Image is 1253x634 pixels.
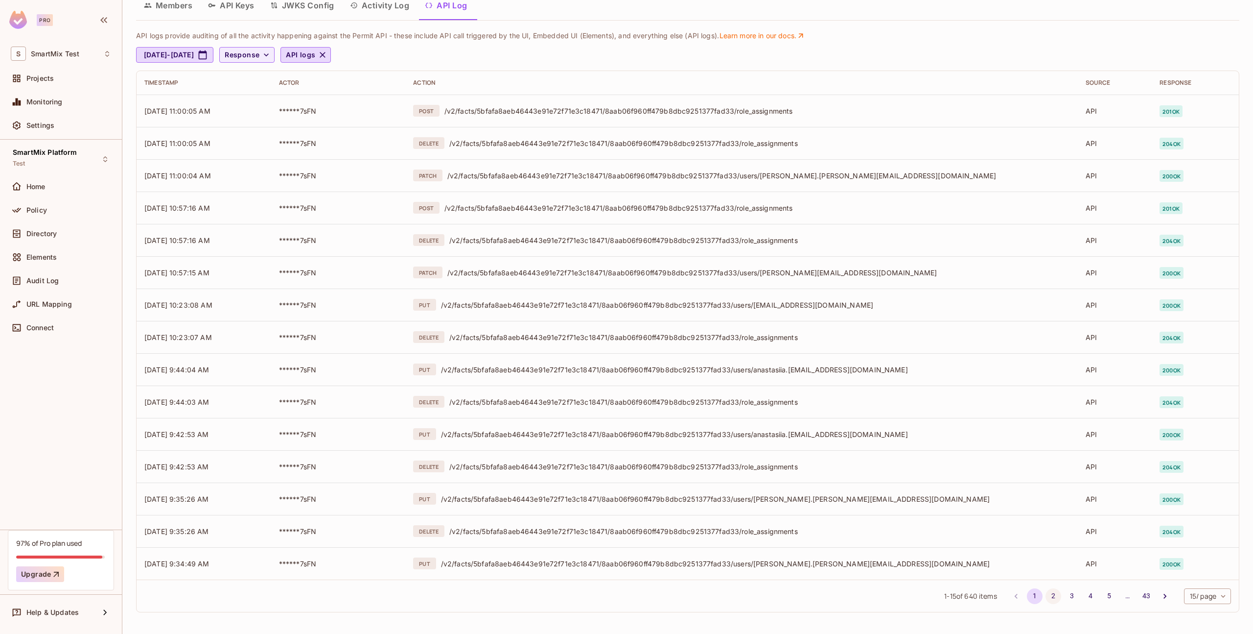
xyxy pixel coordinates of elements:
[1120,591,1136,601] div: …
[1078,127,1152,159] td: API
[1160,299,1183,311] span: 200 ok
[1160,79,1231,87] div: Response
[1138,588,1154,604] button: Go to page 43
[1160,105,1183,117] span: 201 ok
[1157,588,1173,604] button: Go to next page
[9,11,27,29] img: SReyMgAAAABJRU5ErkJggg==
[144,79,263,87] div: Timestamp
[1160,526,1183,537] span: 204 ok
[144,398,209,406] span: [DATE] 9:44:03 AM
[11,47,26,61] span: S
[413,170,442,181] div: PATCH
[37,14,53,26] div: Pro
[1160,170,1183,182] span: 200 ok
[1078,483,1152,515] td: API
[719,31,805,40] a: Learn more in our docs.
[1160,235,1183,246] span: 204 ok
[441,559,1070,568] div: /v2/facts/5bfafa8aeb46443e91e72f71e3c18471/8aab06f960ff479b8dbc9251377fad33/users/[PERSON_NAME].[...
[1078,386,1152,418] td: API
[1160,332,1183,343] span: 204 ok
[1101,588,1117,604] button: Go to page 5
[13,148,77,156] span: SmartMix Platform
[944,591,997,602] span: 1 - 15 of 640 items
[1078,256,1152,289] td: API
[1083,588,1098,604] button: Go to page 4
[413,267,442,278] div: PATCH
[1078,159,1152,192] td: API
[413,525,444,537] div: DELETE
[280,47,330,63] button: API logs
[413,105,439,117] div: POST
[1078,224,1152,256] td: API
[444,203,1070,213] div: /v2/facts/5bfafa8aeb46443e91e72f71e3c18471/8aab06f960ff479b8dbc9251377fad33/role_assignments
[26,609,79,616] span: Help & Updates
[441,300,1070,310] div: /v2/facts/5bfafa8aeb46443e91e72f71e3c18471/8aab06f960ff479b8dbc9251377fad33/users/[EMAIL_ADDRESS]...
[144,333,212,341] span: [DATE] 10:23:07 AM
[219,47,275,63] button: Response
[413,137,444,149] div: DELETE
[1078,450,1152,483] td: API
[144,236,210,244] span: [DATE] 10:57:16 AM
[26,122,54,129] span: Settings
[16,538,82,548] div: 97% of Pro plan used
[144,139,210,147] span: [DATE] 11:00:05 AM
[1086,79,1144,87] div: Source
[279,79,398,87] div: Actor
[441,430,1070,439] div: /v2/facts/5bfafa8aeb46443e91e72f71e3c18471/8aab06f960ff479b8dbc9251377fad33/users/anastasiia.[EMA...
[449,333,1070,342] div: /v2/facts/5bfafa8aeb46443e91e72f71e3c18471/8aab06f960ff479b8dbc9251377fad33/role_assignments
[26,253,57,261] span: Elements
[1007,588,1174,604] nav: pagination navigation
[447,268,1070,277] div: /v2/facts/5bfafa8aeb46443e91e72f71e3c18471/8aab06f960ff479b8dbc9251377fad33/users/[PERSON_NAME][E...
[144,171,211,180] span: [DATE] 11:00:04 AM
[449,139,1070,148] div: /v2/facts/5bfafa8aeb46443e91e72f71e3c18471/8aab06f960ff479b8dbc9251377fad33/role_assignments
[144,268,209,277] span: [DATE] 10:57:15 AM
[26,230,57,238] span: Directory
[144,527,209,536] span: [DATE] 9:35:26 AM
[441,365,1070,374] div: /v2/facts/5bfafa8aeb46443e91e72f71e3c18471/8aab06f960ff479b8dbc9251377fad33/users/anastasiia.[EMA...
[1160,493,1183,505] span: 200 ok
[1160,202,1183,214] span: 201 ok
[144,495,209,503] span: [DATE] 9:35:26 AM
[413,299,436,311] div: PUT
[144,204,210,212] span: [DATE] 10:57:16 AM
[1184,588,1231,604] div: 15 / page
[1078,547,1152,580] td: API
[144,107,210,115] span: [DATE] 11:00:05 AM
[144,430,209,439] span: [DATE] 9:42:53 AM
[413,428,436,440] div: PUT
[286,49,315,61] span: API logs
[413,493,436,505] div: PUT
[144,301,212,309] span: [DATE] 10:23:08 AM
[26,206,47,214] span: Policy
[1078,353,1152,386] td: API
[413,331,444,343] div: DELETE
[26,300,72,308] span: URL Mapping
[144,560,209,568] span: [DATE] 9:34:49 AM
[26,183,46,191] span: Home
[144,463,209,471] span: [DATE] 9:42:53 AM
[136,31,1225,40] p: API logs provide auditing of all the activity happening against the Permit API - these include AP...
[413,558,436,569] div: PUT
[413,396,444,408] div: DELETE
[144,366,209,374] span: [DATE] 9:44:04 AM
[1027,588,1043,604] button: page 1
[444,106,1070,116] div: /v2/facts/5bfafa8aeb46443e91e72f71e3c18471/8aab06f960ff479b8dbc9251377fad33/role_assignments
[1160,429,1183,440] span: 200 ok
[1078,418,1152,450] td: API
[1045,588,1061,604] button: Go to page 2
[1160,396,1183,408] span: 204 ok
[449,397,1070,407] div: /v2/facts/5bfafa8aeb46443e91e72f71e3c18471/8aab06f960ff479b8dbc9251377fad33/role_assignments
[1160,267,1183,279] span: 200 ok
[26,324,54,332] span: Connect
[13,160,25,168] span: Test
[1078,192,1152,224] td: API
[1078,515,1152,547] td: API
[225,49,259,61] span: Response
[1078,289,1152,321] td: API
[413,202,439,214] div: POST
[136,47,213,63] button: [DATE]-[DATE]
[449,527,1070,536] div: /v2/facts/5bfafa8aeb46443e91e72f71e3c18471/8aab06f960ff479b8dbc9251377fad33/role_assignments
[413,461,444,472] div: DELETE
[1160,364,1183,376] span: 200 ok
[16,566,64,582] button: Upgrade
